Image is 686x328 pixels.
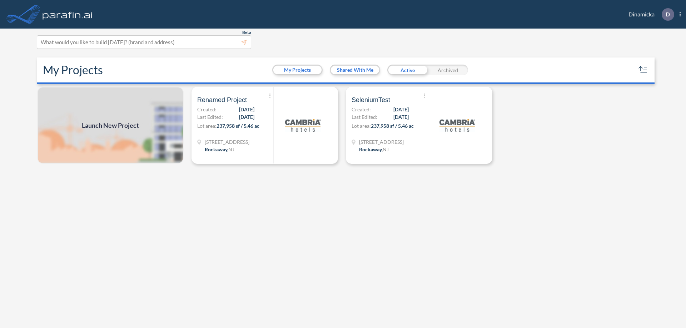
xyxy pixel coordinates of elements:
div: Rockaway, NJ [359,146,389,153]
span: 237,958 sf / 5.46 ac [371,123,414,129]
span: NJ [383,146,389,152]
img: logo [41,7,94,21]
span: 321 Mt Hope Ave [359,138,404,146]
span: 237,958 sf / 5.46 ac [217,123,259,129]
button: Shared With Me [331,66,379,74]
span: [DATE] [239,106,254,113]
span: Lot area: [352,123,371,129]
img: add [37,87,184,164]
img: logo [285,107,321,143]
span: Last Edited: [197,113,223,121]
a: Launch New Project [37,87,184,164]
span: [DATE] [393,106,409,113]
p: D [666,11,670,17]
span: Rockaway , [359,146,383,152]
div: Dinamicka [618,8,681,21]
span: Rockaway , [205,146,228,152]
span: 321 Mt Hope Ave [205,138,249,146]
span: Created: [352,106,371,113]
span: SeleniumTest [352,96,390,104]
h2: My Projects [43,63,103,77]
span: Renamed Project [197,96,247,104]
span: Lot area: [197,123,217,129]
div: Rockaway, NJ [205,146,234,153]
span: Beta [242,30,251,35]
img: logo [439,107,475,143]
span: [DATE] [393,113,409,121]
span: Launch New Project [82,121,139,130]
span: NJ [228,146,234,152]
div: Active [387,65,428,75]
span: [DATE] [239,113,254,121]
span: Created: [197,106,217,113]
div: Archived [428,65,468,75]
span: Last Edited: [352,113,377,121]
button: sort [637,64,649,76]
button: My Projects [273,66,322,74]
